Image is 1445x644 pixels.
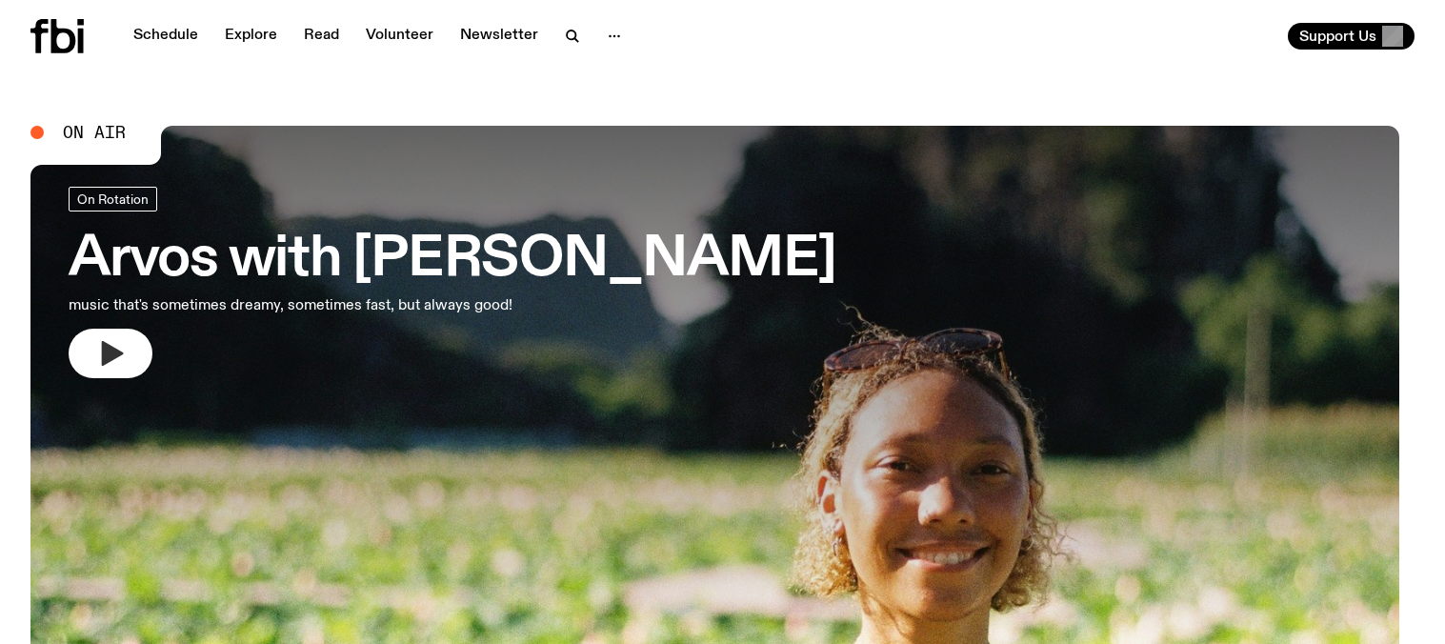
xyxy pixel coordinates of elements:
a: Explore [213,23,289,50]
a: Schedule [122,23,210,50]
span: On Rotation [77,191,149,206]
a: On Rotation [69,187,157,211]
a: Newsletter [449,23,550,50]
a: Read [292,23,351,50]
span: On Air [63,124,126,141]
span: Support Us [1299,28,1376,45]
a: Arvos with [PERSON_NAME]music that's sometimes dreamy, sometimes fast, but always good! [69,187,836,378]
p: music that's sometimes dreamy, sometimes fast, but always good! [69,294,556,317]
button: Support Us [1288,23,1415,50]
h3: Arvos with [PERSON_NAME] [69,233,836,287]
a: Volunteer [354,23,445,50]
